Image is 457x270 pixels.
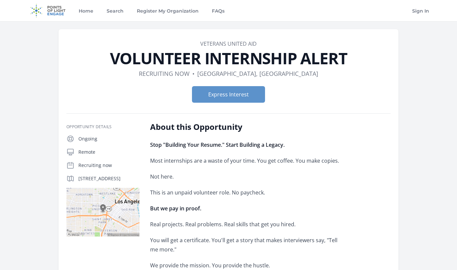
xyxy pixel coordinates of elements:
[197,69,318,78] dd: [GEOGRAPHIC_DATA], [GEOGRAPHIC_DATA]
[78,162,139,169] p: Recruiting now
[66,124,139,130] h3: Opportunity Details
[78,149,139,155] p: Remote
[139,69,190,78] dd: Recruiting now
[150,261,344,270] p: We provide the mission. You provide the hustle.
[150,205,201,212] strong: But we pay in proof.
[78,135,139,142] p: Ongoing
[150,172,344,181] p: Not here.
[150,236,344,254] p: You will get a certificate. You'll get a story that makes interviewers say, "Tell me more."
[150,141,285,148] strong: Stop "Building Your Resume." Start Building a Legacy.
[66,50,391,66] h1: VOLUNTEER INTERNSHIP ALERT
[192,69,195,78] div: •
[150,122,344,132] h2: About this Opportunity
[66,188,139,237] img: Map
[150,188,344,197] p: This is an unpaid volunteer role. No paycheck.
[78,175,139,182] p: [STREET_ADDRESS]
[200,40,257,47] a: VETERANS UNITED AID
[150,220,344,229] p: Real projects. Real problems. Real skills that get you hired.
[192,86,265,103] button: Express Interest
[150,156,344,165] p: Most internships are a waste of your time. You get coffee. You make copies.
